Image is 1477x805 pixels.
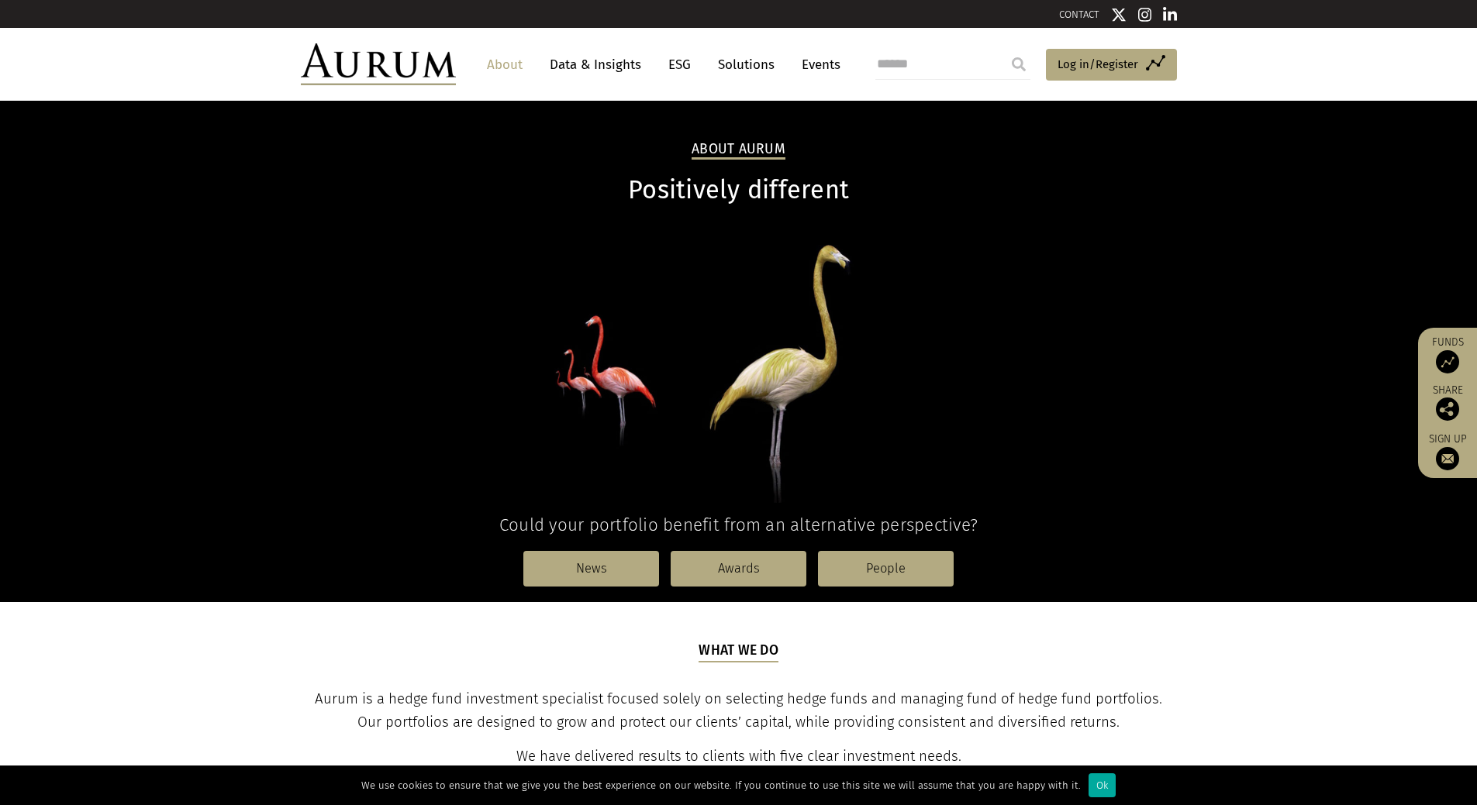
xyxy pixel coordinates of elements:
[1426,335,1469,373] a: Funds
[794,50,840,79] a: Events
[1163,7,1177,22] img: Linkedin icon
[301,43,456,85] img: Aurum
[710,50,782,79] a: Solutions
[1436,447,1459,470] img: Sign up to our newsletter
[542,50,649,79] a: Data & Insights
[671,551,806,587] a: Awards
[661,50,699,79] a: ESG
[1436,350,1459,373] img: Access Funds
[1426,432,1469,470] a: Sign up
[1426,385,1469,421] div: Share
[1059,9,1099,20] a: CONTACT
[1111,7,1127,22] img: Twitter icon
[301,514,1177,535] h4: Could your portfolio benefit from an alternative perspective?
[1089,773,1116,797] div: Ok
[315,690,1162,731] span: Aurum is a hedge fund investment specialist focused solely on selecting hedge funds and managing ...
[301,175,1177,205] h1: Positively different
[1138,7,1152,22] img: Instagram icon
[516,748,961,765] span: We have delivered results to clients with five clear investment needs.
[692,141,785,160] h2: About Aurum
[523,551,659,587] a: News
[818,551,954,587] a: People
[479,50,530,79] a: About
[699,641,778,662] h5: What we do
[1436,397,1459,421] img: Share this post
[1046,49,1177,81] a: Log in/Register
[1003,49,1034,80] input: Submit
[1058,55,1138,74] span: Log in/Register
